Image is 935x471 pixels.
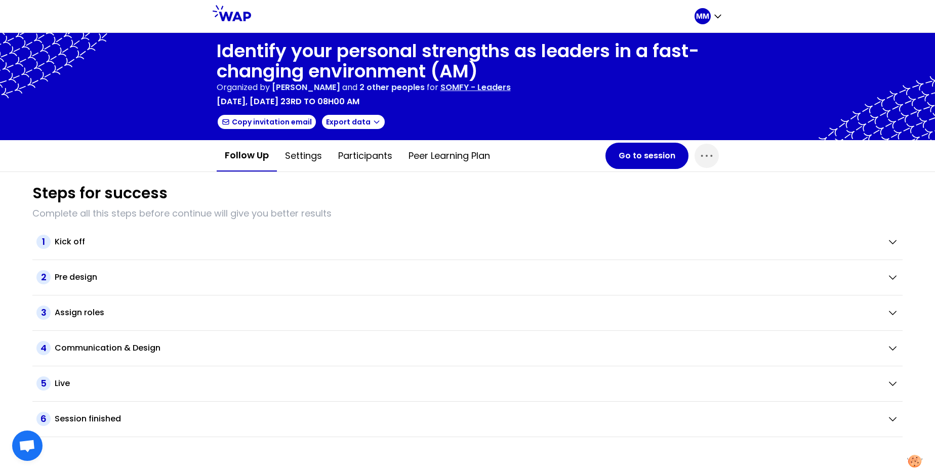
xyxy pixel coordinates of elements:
h2: Session finished [55,413,121,425]
h2: Communication & Design [55,342,160,354]
span: 1 [36,235,51,249]
button: 4Communication & Design [36,341,899,355]
button: Export data [321,114,386,130]
button: Peer learning plan [400,141,498,171]
button: 2Pre design [36,270,899,284]
h2: Kick off [55,236,85,248]
button: Settings [277,141,330,171]
span: [PERSON_NAME] [272,81,340,93]
button: 3Assign roles [36,306,899,320]
button: Follow up [217,140,277,172]
span: 6 [36,412,51,426]
button: 6Session finished [36,412,899,426]
p: MM [696,11,709,21]
h2: Pre design [55,271,97,283]
span: 4 [36,341,51,355]
p: Organized by [217,81,270,94]
p: and [272,81,425,94]
h1: Steps for success [32,184,168,202]
span: 5 [36,376,51,391]
p: Complete all this steps before continue will give you better results [32,206,903,221]
button: Participants [330,141,400,171]
span: 3 [36,306,51,320]
span: 2 other peoples [359,81,425,93]
p: [DATE], [DATE] 23rd to 08h00 am [217,96,359,108]
button: 5Live [36,376,899,391]
p: SOMFY - Leaders [440,81,511,94]
button: Copy invitation email [217,114,317,130]
button: 1Kick off [36,235,899,249]
h1: Identify your personal strengths as leaders in a fast-changing environment (AM) [217,41,719,81]
button: Go to session [605,143,688,169]
a: Ouvrir le chat [12,431,43,461]
p: for [427,81,438,94]
button: MM [695,8,723,24]
h2: Live [55,377,70,390]
span: 2 [36,270,51,284]
h2: Assign roles [55,307,104,319]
